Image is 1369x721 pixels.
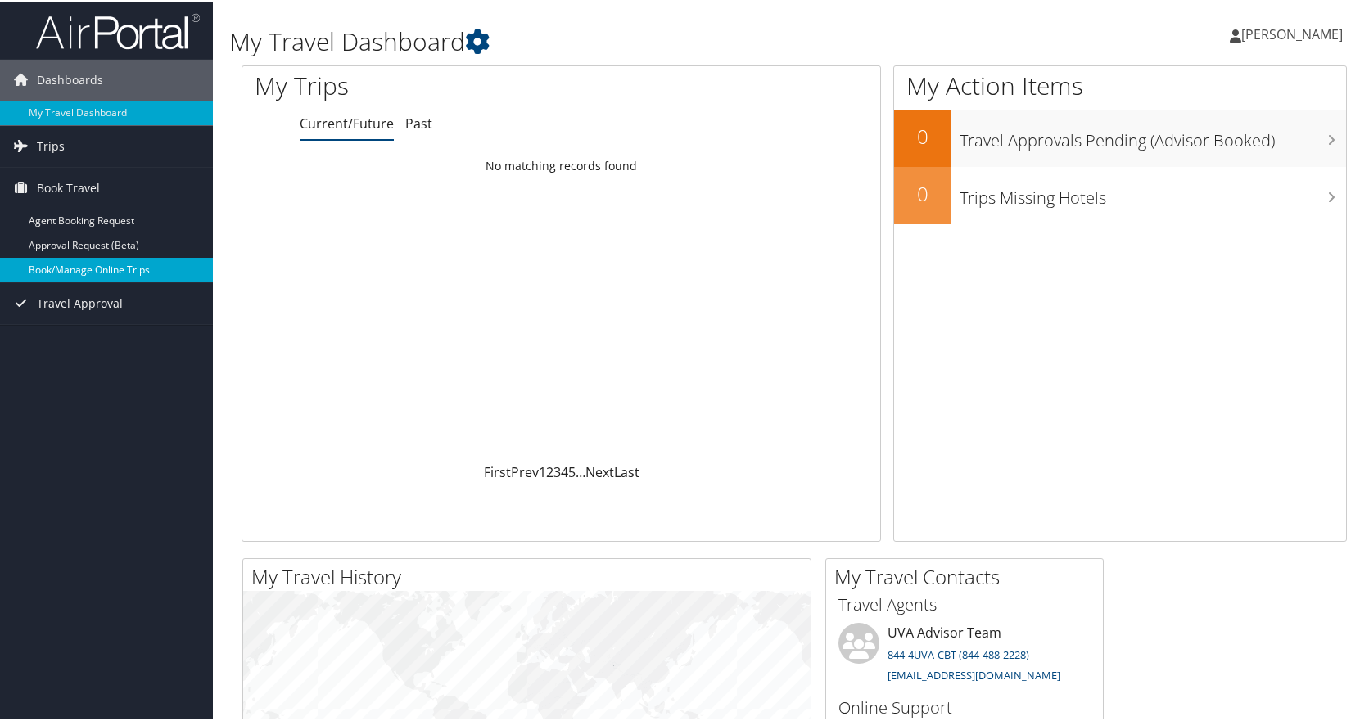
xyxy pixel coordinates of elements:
[960,119,1346,151] h3: Travel Approvals Pending (Advisor Booked)
[585,462,614,480] a: Next
[511,462,539,480] a: Prev
[838,592,1091,615] h3: Travel Agents
[894,165,1346,223] a: 0Trips Missing Hotels
[894,121,951,149] h2: 0
[36,11,200,49] img: airportal-logo.png
[546,462,553,480] a: 2
[830,621,1099,688] li: UVA Advisor Team
[614,462,639,480] a: Last
[894,178,951,206] h2: 0
[576,462,585,480] span: …
[568,462,576,480] a: 5
[255,67,603,101] h1: My Trips
[484,462,511,480] a: First
[539,462,546,480] a: 1
[37,166,100,207] span: Book Travel
[37,58,103,99] span: Dashboards
[37,282,123,322] span: Travel Approval
[838,695,1091,718] h3: Online Support
[242,150,880,179] td: No matching records found
[405,113,432,131] a: Past
[1241,24,1343,42] span: [PERSON_NAME]
[894,67,1346,101] h1: My Action Items
[300,113,394,131] a: Current/Future
[960,177,1346,208] h3: Trips Missing Hotels
[888,666,1060,681] a: [EMAIL_ADDRESS][DOMAIN_NAME]
[834,561,1103,589] h2: My Travel Contacts
[229,23,983,57] h1: My Travel Dashboard
[894,108,1346,165] a: 0Travel Approvals Pending (Advisor Booked)
[251,561,811,589] h2: My Travel History
[1230,8,1359,57] a: [PERSON_NAME]
[37,124,65,165] span: Trips
[561,462,568,480] a: 4
[553,462,561,480] a: 3
[888,646,1029,660] a: 844-4UVA-CBT (844-488-2228)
